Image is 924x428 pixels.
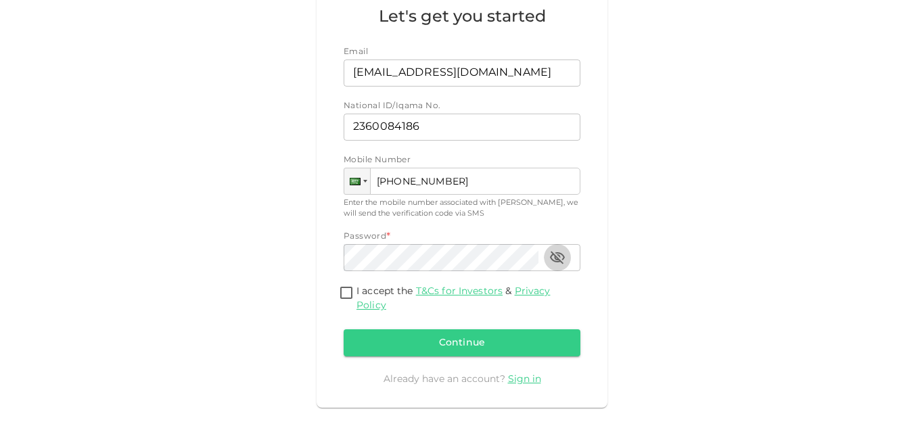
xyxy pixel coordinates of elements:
input: email [344,60,565,87]
span: Mobile Number [344,154,411,168]
a: Privacy Policy [356,287,550,310]
span: termsConditionsForInvestmentsAccepted [336,285,356,303]
span: Email [344,48,368,56]
span: Password [344,233,386,241]
a: Sign in [508,375,541,384]
h1: Let's get you started [344,5,580,30]
span: I accept the & [356,287,550,310]
div: Saudi Arabia: + 966 [344,168,370,194]
a: T&Cs for Investors [416,287,503,296]
input: password [344,244,538,271]
div: Already have an account? [344,373,580,386]
input: nationalId [344,114,580,141]
span: National ID/Iqama No. [344,102,440,110]
button: Continue [344,329,580,356]
input: 1 (702) 123-4567 [344,168,580,195]
div: Enter the mobile number associated with [PERSON_NAME], we will send the verification code via SMS [344,197,580,220]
